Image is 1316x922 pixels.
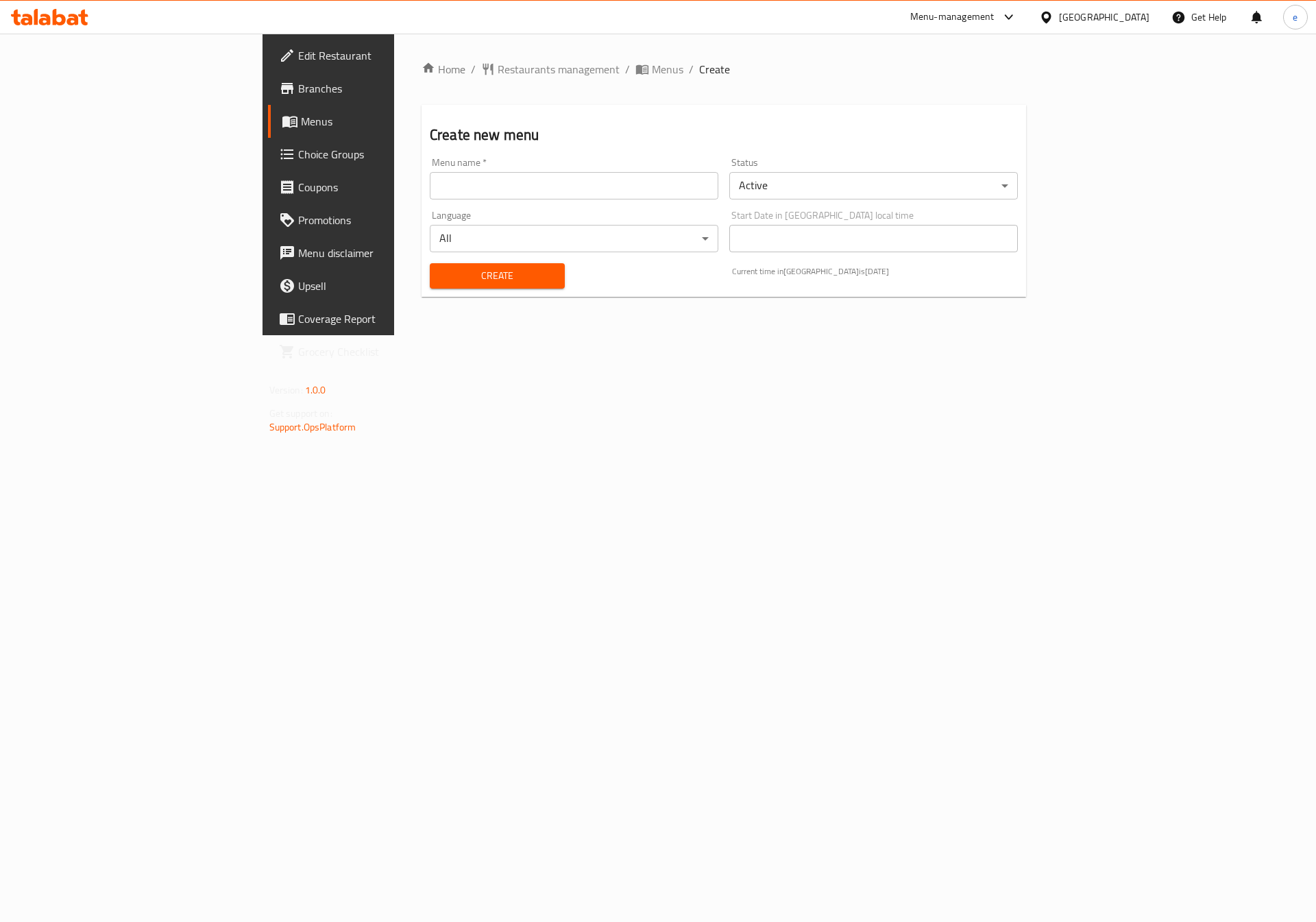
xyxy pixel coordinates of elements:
[268,171,483,204] a: Coupons
[268,138,483,171] a: Choice Groups
[269,404,332,422] span: Get support on:
[298,343,472,360] span: Grocery Checklist
[689,61,694,77] li: /
[729,172,1018,199] div: Active
[268,72,483,105] a: Branches
[910,9,995,25] div: Menu-management
[269,381,303,399] span: Version:
[652,61,683,77] span: Menus
[298,245,472,261] span: Menu disclaimer
[298,212,472,228] span: Promotions
[269,418,356,436] a: Support.OpsPlatform
[268,302,483,335] a: Coverage Report
[1293,10,1297,25] span: e
[1059,10,1149,25] div: [GEOGRAPHIC_DATA]
[430,225,718,252] div: All
[301,113,472,130] span: Menus
[298,146,472,162] span: Choice Groups
[268,269,483,302] a: Upsell
[635,61,683,77] a: Menus
[268,236,483,269] a: Menu disclaimer
[298,311,472,327] span: Coverage Report
[305,381,326,399] span: 1.0.0
[481,61,620,77] a: Restaurants management
[268,39,483,72] a: Edit Restaurant
[422,61,1026,77] nav: breadcrumb
[298,47,472,64] span: Edit Restaurant
[430,172,718,199] input: Please enter Menu name
[298,179,472,195] span: Coupons
[268,335,483,368] a: Grocery Checklist
[699,61,730,77] span: Create
[430,263,565,289] button: Create
[268,105,483,138] a: Menus
[498,61,620,77] span: Restaurants management
[441,267,554,284] span: Create
[268,204,483,236] a: Promotions
[732,265,1018,278] p: Current time in [GEOGRAPHIC_DATA] is [DATE]
[430,125,1018,145] h2: Create new menu
[298,80,472,97] span: Branches
[625,61,630,77] li: /
[298,278,472,294] span: Upsell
